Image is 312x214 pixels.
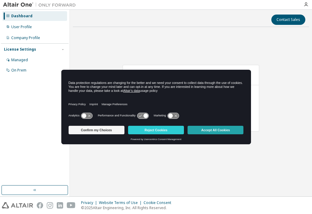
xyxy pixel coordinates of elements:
[2,202,33,209] img: altair_logo.svg
[11,68,26,73] div: On Prem
[99,200,144,205] div: Website Terms of Use
[127,68,161,74] span: AU Data Analyst
[11,35,40,40] div: Company Profile
[144,200,175,205] div: Cookie Consent
[271,15,305,25] button: Contact Sales
[81,205,175,210] p: © 2025 Altair Engineering, Inc. All Rights Reserved.
[11,58,28,62] div: Managed
[67,202,76,209] img: youtube.svg
[4,47,36,52] div: License Settings
[11,25,32,29] div: User Profile
[37,202,43,209] img: facebook.svg
[3,2,79,8] img: Altair One
[11,14,32,18] div: Dashboard
[57,202,63,209] img: linkedin.svg
[81,200,99,205] div: Privacy
[47,202,53,209] img: instagram.svg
